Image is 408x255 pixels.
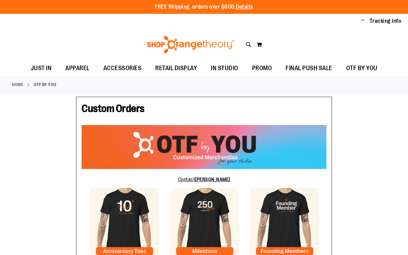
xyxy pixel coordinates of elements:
h1: Custom Orders [82,102,326,118]
a: Details [236,4,253,10]
img: Shop Orangetheory [146,36,235,53]
a: RETAIL DISPLAY [148,60,204,76]
a: JUST IN [24,60,59,76]
img: OTF Custom Orders [82,125,326,169]
a: APPAREL [58,60,96,76]
span: RETAIL DISPLAY [155,60,197,76]
span: PROMO [252,60,272,76]
span: APPAREL [65,60,90,76]
span: OTF BY YOU [346,60,378,76]
span: ACCESSORIES [103,60,142,76]
a: Tracking Info [370,17,401,25]
p: FREE Shipping, orders over $600. [155,3,253,11]
a: OTF BY YOU [339,60,384,76]
span: IN STUDIO [211,60,238,76]
span: FINAL PUSH SALE [286,60,332,76]
a: ACCESSORIES [96,60,149,76]
a: FINAL PUSH SALE [279,60,339,76]
a: Home [12,82,23,88]
button: Account menu [361,18,364,25]
a: Contact[PERSON_NAME] [178,177,230,182]
span: JUST IN [31,60,52,76]
a: IN STUDIO [204,60,245,76]
strong: OTF By You [34,82,56,88]
b: [PERSON_NAME] [195,177,230,182]
a: PROMO [245,60,279,76]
